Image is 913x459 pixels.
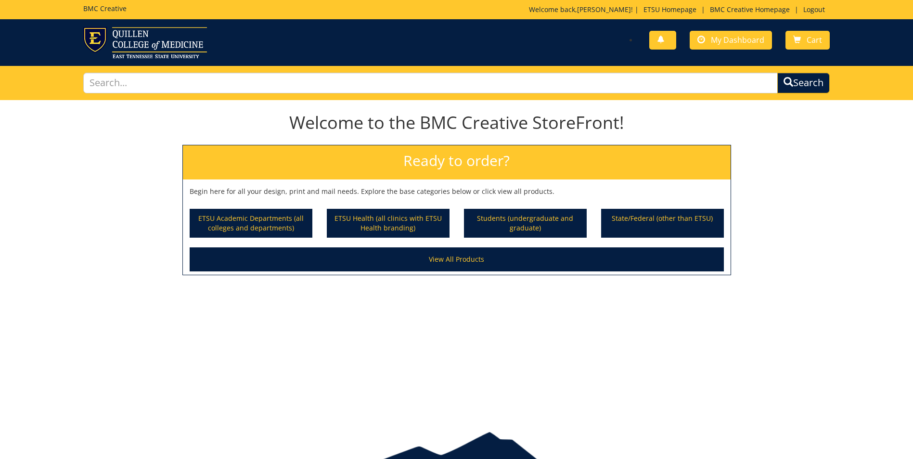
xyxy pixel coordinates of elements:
[83,27,207,58] img: ETSU logo
[639,5,701,14] a: ETSU Homepage
[83,73,778,93] input: Search...
[83,5,127,12] h5: BMC Creative
[183,145,731,179] h2: Ready to order?
[602,210,723,237] a: State/Federal (other than ETSU)
[529,5,830,14] p: Welcome back, ! | | |
[777,73,830,93] button: Search
[711,35,764,45] span: My Dashboard
[190,247,724,271] a: View All Products
[190,187,724,196] p: Begin here for all your design, print and mail needs. Explore the base categories below or click ...
[785,31,830,50] a: Cart
[705,5,795,14] a: BMC Creative Homepage
[191,210,311,237] a: ETSU Academic Departments (all colleges and departments)
[807,35,822,45] span: Cart
[690,31,772,50] a: My Dashboard
[798,5,830,14] a: Logout
[577,5,631,14] a: [PERSON_NAME]
[465,210,586,237] a: Students (undergraduate and graduate)
[182,113,731,132] h1: Welcome to the BMC Creative StoreFront!
[328,210,449,237] a: ETSU Health (all clinics with ETSU Health branding)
